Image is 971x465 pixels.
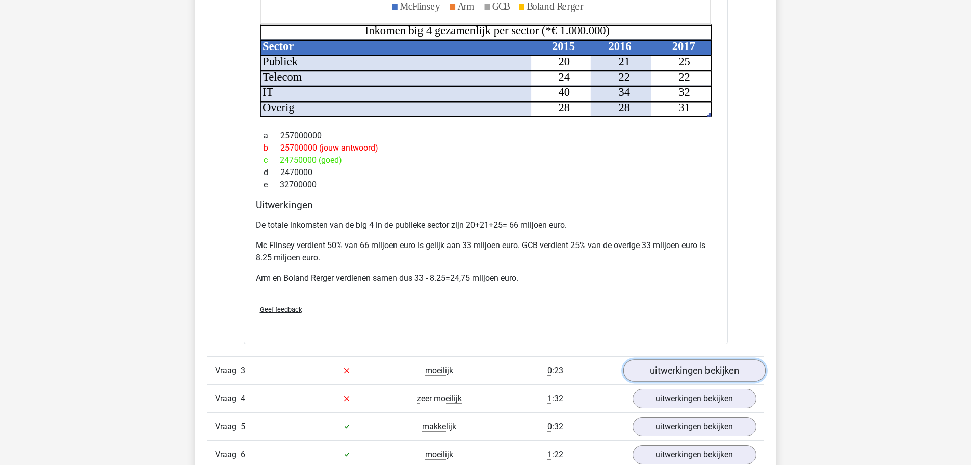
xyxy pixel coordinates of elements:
[558,70,570,83] tspan: 24
[547,365,563,376] span: 0:23
[364,25,609,37] tspan: Inkomen big 4 gezamenlijk per sector (*€ 1.000.000)
[215,421,241,433] span: Vraag
[558,55,570,68] tspan: 20
[623,359,765,382] a: uitwerkingen bekijken
[256,154,716,166] div: 24750000 (goed)
[263,55,298,68] tspan: Publiek
[547,394,563,404] span: 1:32
[678,86,690,99] tspan: 32
[241,365,245,375] span: 3
[241,422,245,431] span: 5
[215,364,241,377] span: Vraag
[263,101,295,114] tspan: Overig
[527,1,583,13] tspan: Boland Rerger
[678,101,690,114] tspan: 31
[215,393,241,405] span: Vraag
[618,70,630,83] tspan: 22
[422,422,456,432] span: makkelijk
[552,40,574,53] tspan: 2015
[425,450,453,460] span: moeilijk
[256,239,716,264] p: Mc Flinsey verdient 50% van 66 miljoen euro is gelijk aan 33 miljoen euro. GCB verdient 25% van d...
[215,449,241,461] span: Vraag
[633,417,756,436] a: uitwerkingen bekijken
[633,389,756,408] a: uitwerkingen bekijken
[547,422,563,432] span: 0:32
[241,450,245,459] span: 6
[492,1,510,12] tspan: GCB
[264,154,280,166] span: c
[672,40,695,53] tspan: 2017
[256,166,716,179] div: 2470000
[678,70,690,83] tspan: 22
[256,219,716,231] p: De totale inkomsten van de big 4 in de publieke sector zijn 20+21+25= 66 miljoen euro.
[618,101,630,114] tspan: 28
[256,199,716,211] h4: Uitwerkingen
[457,1,474,12] tspan: Arm
[260,306,302,313] span: Geef feedback
[678,55,690,68] tspan: 25
[633,445,756,464] a: uitwerkingen bekijken
[547,450,563,460] span: 1:22
[256,142,716,154] div: 25700000 (jouw antwoord)
[558,86,570,99] tspan: 40
[264,142,280,154] span: b
[618,55,630,68] tspan: 21
[263,70,302,83] tspan: Telecom
[264,166,280,179] span: d
[264,130,280,142] span: a
[241,394,245,403] span: 4
[263,40,294,53] tspan: Sector
[263,86,274,99] tspan: IT
[256,130,716,142] div: 257000000
[256,272,716,284] p: Arm en Boland Rerger verdienen samen dus 33 - 8.25=24,75 miljoen euro.
[417,394,462,404] span: zeer moeilijk
[425,365,453,376] span: moeilijk
[558,101,570,114] tspan: 28
[400,1,440,13] tspan: McFlinsey
[618,86,630,99] tspan: 34
[608,40,631,53] tspan: 2016
[264,179,280,191] span: e
[256,179,716,191] div: 32700000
